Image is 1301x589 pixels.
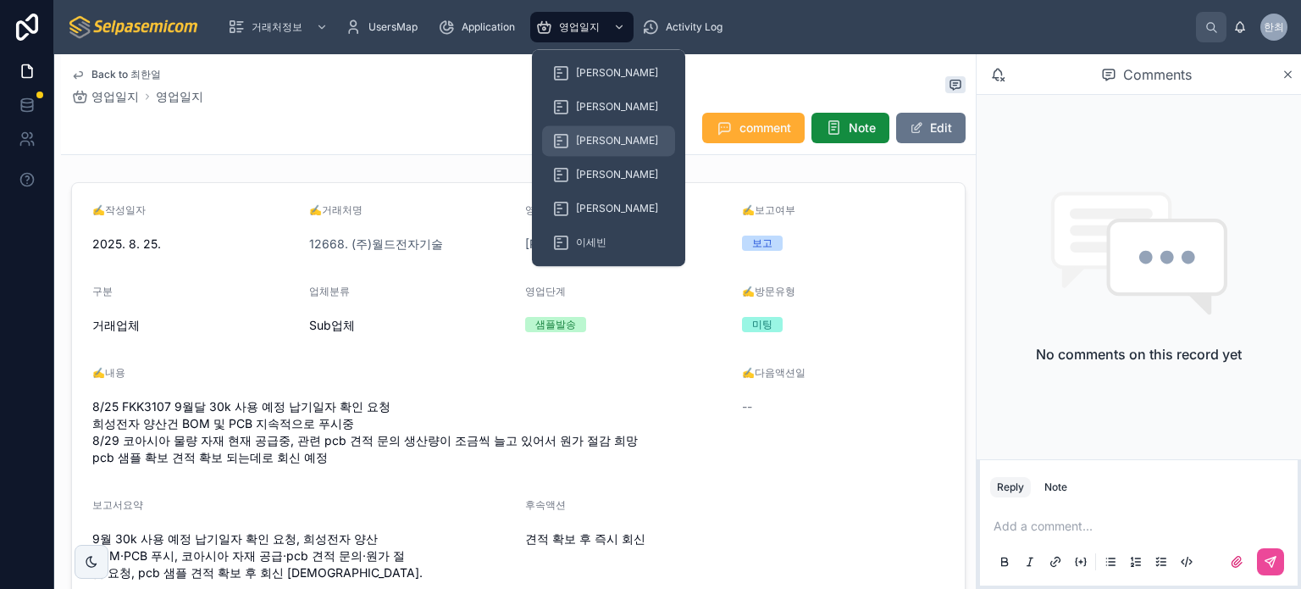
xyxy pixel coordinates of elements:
span: [PERSON_NAME] [576,134,658,147]
span: 업체분류 [309,285,350,297]
span: Application [462,20,515,34]
a: Application [433,12,527,42]
a: 거래처정보 [223,12,336,42]
a: 영업일지 [530,12,634,42]
span: 영업일지 [91,88,139,105]
span: [PERSON_NAME] [576,168,658,181]
a: 영업일지 [71,88,139,105]
span: ✍️작성일자 [92,203,146,216]
span: Back to 최한얼 [91,68,161,81]
span: 영업담당(User) [525,203,595,216]
span: 견적 확보 후 즉시 회신 [525,531,944,547]
span: 영업단계 [525,285,566,297]
a: [PERSON_NAME] [542,193,675,224]
span: 2025. 8. 25. [92,236,296,253]
span: ✍️방문유형 [742,285,795,297]
span: 영업일지 [559,20,600,34]
span: UsersMap [368,20,418,34]
span: 8/25 FKK3107 9월달 30k 사용 예정 납기일자 확인 요청 희성전자 양산건 BOM 및 PCB 지속적으로 푸시중 8/29 코아시아 물량 자재 현재 공급중, 관련 pcb... [92,398,728,466]
div: 샘플발송 [535,317,576,332]
span: 9월 30k 사용 예정 납기일자 확인 요청, 희성전자 양산 BOM·PCB 푸시, 코아시아 자재 공급·pcb 견적 문의·원가 절감 요청, pcb 샘플 견적 확보 후 회신 [DE... [92,531,512,581]
button: Note [811,113,889,143]
a: [PERSON_NAME] [525,236,623,253]
div: 미팅 [752,317,772,332]
a: 영업일지 [156,88,203,105]
div: 보고 [752,236,772,251]
a: UsersMap [340,12,429,42]
button: comment [702,113,805,143]
a: [PERSON_NAME] [542,92,675,122]
span: Sub업체 [309,317,355,334]
span: [PERSON_NAME] [576,202,658,215]
a: 이세빈 [542,227,675,258]
span: Comments [1123,64,1192,85]
a: [PERSON_NAME] [542,159,675,190]
span: [PERSON_NAME] [576,100,658,114]
button: Reply [990,477,1031,497]
span: 한최 [1264,20,1284,34]
button: Note [1038,477,1074,497]
span: -- [742,398,752,415]
a: [PERSON_NAME] [542,125,675,156]
div: scrollable content [214,8,1196,46]
span: 구분 [92,285,113,297]
span: 후속액션 [525,498,566,511]
button: Edit [896,113,966,143]
span: 이세빈 [576,236,606,249]
span: ✍️보고여부 [742,203,795,216]
span: 거래업체 [92,317,140,334]
a: Back to 최한얼 [71,68,161,81]
img: App logo [68,14,201,41]
span: 거래처정보 [252,20,302,34]
h2: No comments on this record yet [1036,344,1242,364]
span: Note [849,119,876,136]
span: ✍️거래처명 [309,203,363,216]
a: Activity Log [637,12,734,42]
a: [PERSON_NAME] [542,58,675,88]
span: 보고서요약 [92,498,143,511]
span: [PERSON_NAME] [576,66,658,80]
span: ✍️내용 [92,366,125,379]
a: 12668. (주)월드전자기술 [309,236,443,253]
div: Note [1044,481,1067,494]
span: Activity Log [666,20,722,34]
span: comment [739,119,791,136]
span: ✍️다음액션일 [742,366,806,379]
